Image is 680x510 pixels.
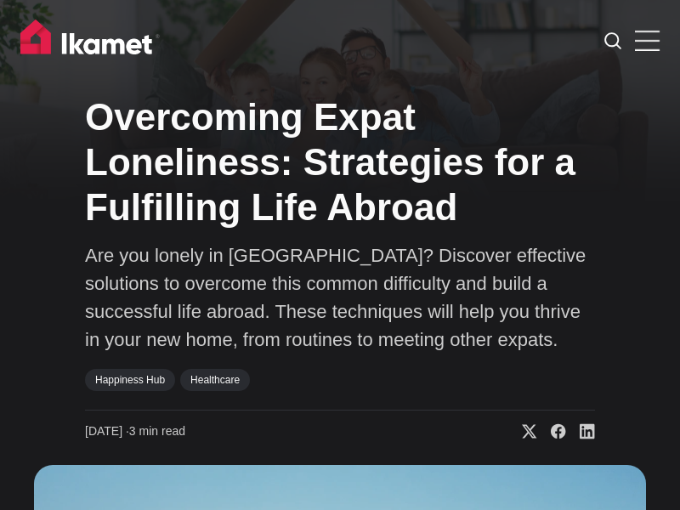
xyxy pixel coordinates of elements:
img: Ikamet home [20,20,160,62]
a: Share on X [508,423,537,440]
span: [DATE] ∙ [85,424,129,438]
a: Share on Linkedin [566,423,595,440]
a: Happiness Hub [85,369,175,391]
h1: Overcoming Expat Loneliness: Strategies for a Fulfilling Life Abroad [85,95,595,229]
time: 3 min read [85,423,185,440]
a: Healthcare [180,369,250,391]
a: Share on Facebook [537,423,566,440]
p: Are you lonely in [GEOGRAPHIC_DATA]? Discover effective solutions to overcome this common difficu... [85,241,595,354]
